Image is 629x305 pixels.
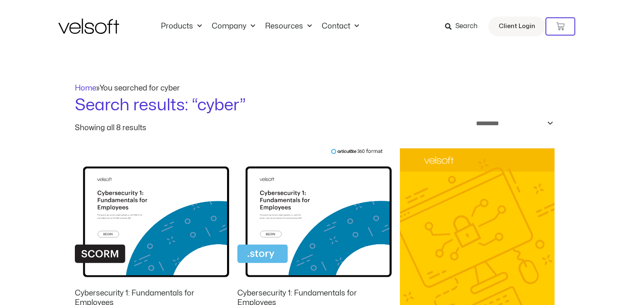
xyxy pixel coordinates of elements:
span: Search [455,21,478,32]
a: ProductsMenu Toggle [156,22,207,31]
a: ResourcesMenu Toggle [260,22,317,31]
img: Cybersecurity 1: Fundamentals for Employees [75,148,229,283]
a: Home [75,85,96,92]
nav: Menu [156,22,364,31]
select: Shop order [471,117,555,130]
h1: Search results: “cyber” [75,94,555,117]
a: CompanyMenu Toggle [207,22,260,31]
a: Client Login [488,17,545,36]
img: Cybersecurity 1: Fundamentals for Employees [237,148,392,283]
span: Client Login [499,21,535,32]
a: ContactMenu Toggle [317,22,364,31]
a: Search [445,19,483,33]
p: Showing all 8 results [75,124,146,132]
span: You searched for cyber [100,85,180,92]
img: Velsoft Training Materials [58,19,119,34]
span: » [75,85,180,92]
